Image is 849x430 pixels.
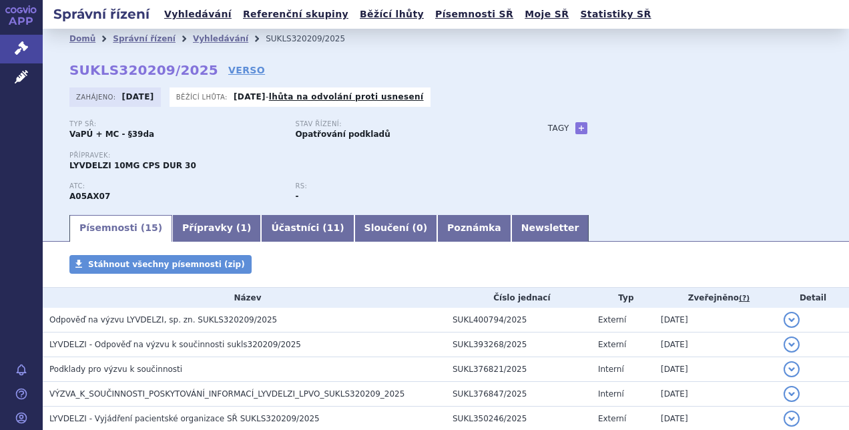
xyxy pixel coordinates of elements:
[446,357,591,382] td: SUKL376821/2025
[69,152,521,160] p: Přípravek:
[354,215,437,242] a: Sloučení (0)
[654,357,777,382] td: [DATE]
[193,34,248,43] a: Vyhledávání
[784,361,800,377] button: detail
[654,333,777,357] td: [DATE]
[49,389,404,399] span: VÝZVA_K_SOUČINNOSTI_POSKYTOVÁNÍ_INFORMACÍ_LYVDELZI_LPVO_SUKLS320209_2025
[295,192,298,201] strong: -
[69,215,172,242] a: Písemnosti (15)
[654,308,777,333] td: [DATE]
[598,365,624,374] span: Interní
[784,386,800,402] button: detail
[113,34,176,43] a: Správní řízení
[43,5,160,23] h2: Správní řízení
[228,63,265,77] a: VERSO
[576,5,655,23] a: Statistiky SŘ
[575,122,587,134] a: +
[521,5,573,23] a: Moje SŘ
[295,130,390,139] strong: Opatřování podkladů
[511,215,589,242] a: Newsletter
[240,222,247,233] span: 1
[43,288,446,308] th: Název
[160,5,236,23] a: Vyhledávání
[76,91,118,102] span: Zahájeno:
[295,120,507,128] p: Stav řízení:
[49,365,182,374] span: Podklady pro výzvu k součinnosti
[172,215,261,242] a: Přípravky (1)
[591,288,654,308] th: Typ
[261,215,354,242] a: Účastníci (11)
[234,92,266,101] strong: [DATE]
[777,288,849,308] th: Detail
[437,215,511,242] a: Poznámka
[654,288,777,308] th: Zveřejněno
[327,222,340,233] span: 11
[446,333,591,357] td: SUKL393268/2025
[784,312,800,328] button: detail
[431,5,517,23] a: Písemnosti SŘ
[446,308,591,333] td: SUKL400794/2025
[69,130,154,139] strong: VaPÚ + MC - §39da
[49,340,301,349] span: LYVDELZI - Odpověď na výzvu k součinnosti sukls320209/2025
[416,222,423,233] span: 0
[69,34,95,43] a: Domů
[69,161,196,170] span: LYVDELZI 10MG CPS DUR 30
[598,389,624,399] span: Interní
[654,382,777,407] td: [DATE]
[739,294,750,303] abbr: (?)
[598,315,626,325] span: Externí
[269,92,424,101] a: lhůta na odvolání proti usnesení
[69,255,252,274] a: Stáhnout všechny písemnosti (zip)
[266,29,362,49] li: SUKLS320209/2025
[69,120,282,128] p: Typ SŘ:
[88,260,245,269] span: Stáhnout všechny písemnosti (zip)
[784,411,800,427] button: detail
[598,414,626,423] span: Externí
[548,120,569,136] h3: Tagy
[446,382,591,407] td: SUKL376847/2025
[69,62,218,78] strong: SUKLS320209/2025
[49,315,277,325] span: Odpověď na výzvu LYVDELZI, sp. zn. SUKLS320209/2025
[239,5,352,23] a: Referenční skupiny
[122,92,154,101] strong: [DATE]
[356,5,428,23] a: Běžící lhůty
[784,337,800,353] button: detail
[69,182,282,190] p: ATC:
[49,414,320,423] span: LYVDELZI - Vyjádření pacientské organizace SŘ SUKLS320209/2025
[176,91,230,102] span: Běžící lhůta:
[598,340,626,349] span: Externí
[295,182,507,190] p: RS:
[234,91,424,102] p: -
[69,192,110,201] strong: SELADELPAR
[446,288,591,308] th: Číslo jednací
[145,222,158,233] span: 15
